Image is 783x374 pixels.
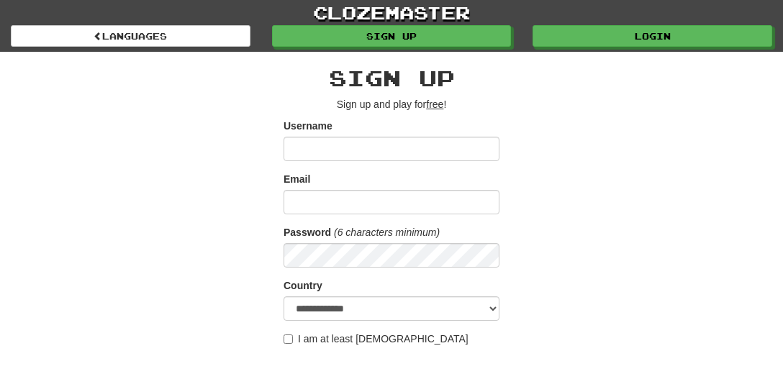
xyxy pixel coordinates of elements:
u: free [426,99,443,110]
em: (6 characters minimum) [334,227,440,238]
label: Email [284,172,310,186]
input: I am at least [DEMOGRAPHIC_DATA] [284,334,293,344]
h2: Sign up [284,66,499,90]
a: Sign up [272,25,512,47]
a: Login [533,25,772,47]
label: Password [284,225,331,240]
a: Languages [11,25,250,47]
label: I am at least [DEMOGRAPHIC_DATA] [284,332,469,346]
p: Sign up and play for ! [284,97,499,111]
label: Username [284,119,332,133]
label: Country [284,278,322,293]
